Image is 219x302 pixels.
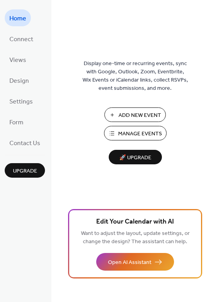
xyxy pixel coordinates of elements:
[9,116,23,129] span: Form
[9,33,33,45] span: Connect
[113,153,157,163] span: 🚀 Upgrade
[5,72,34,89] a: Design
[109,150,162,164] button: 🚀 Upgrade
[96,253,174,271] button: Open AI Assistant
[104,107,166,122] button: Add New Event
[9,54,26,66] span: Views
[5,9,31,26] a: Home
[108,258,151,267] span: Open AI Assistant
[5,51,31,68] a: Views
[5,93,38,109] a: Settings
[9,137,40,149] span: Contact Us
[13,167,37,175] span: Upgrade
[96,216,174,227] span: Edit Your Calendar with AI
[5,30,38,47] a: Connect
[5,163,45,178] button: Upgrade
[118,111,161,120] span: Add New Event
[81,228,190,247] span: Want to adjust the layout, update settings, or change the design? The assistant can help.
[118,130,162,138] span: Manage Events
[5,134,45,151] a: Contact Us
[83,60,188,93] span: Display one-time or recurring events, sync with Google, Outlook, Zoom, Eventbrite, Wix Events or ...
[9,13,26,25] span: Home
[9,96,33,108] span: Settings
[104,126,167,140] button: Manage Events
[5,113,28,130] a: Form
[9,75,29,87] span: Design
